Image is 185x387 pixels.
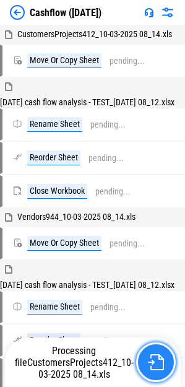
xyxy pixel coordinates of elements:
[10,5,25,20] img: Back
[88,336,124,346] div: pending...
[27,184,87,199] div: Close Workbook
[27,300,82,315] div: Rename Sheet
[27,53,101,68] div: Move Or Copy Sheet
[30,7,101,19] div: Cashflow ([DATE])
[17,212,136,222] span: Vendors944_10-03-2025 08_14.xls
[144,7,154,17] img: Support
[148,354,164,370] img: Go to file
[90,303,126,312] div: pending...
[110,56,145,66] div: pending...
[27,236,101,251] div: Move Or Copy Sheet
[110,239,145,248] div: pending...
[17,29,172,39] span: CustomersProjects412_10-03-2025 08_14.xls
[27,333,80,348] div: Reorder Sheet
[88,154,124,163] div: pending...
[27,117,82,132] div: Rename Sheet
[160,5,175,20] img: Settings menu
[12,345,136,380] div: Processing file
[27,150,80,165] div: Reorder Sheet
[27,357,134,380] span: CustomersProjects412_10-03-2025 08_14.xls
[90,120,126,129] div: pending...
[95,187,131,196] div: pending...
